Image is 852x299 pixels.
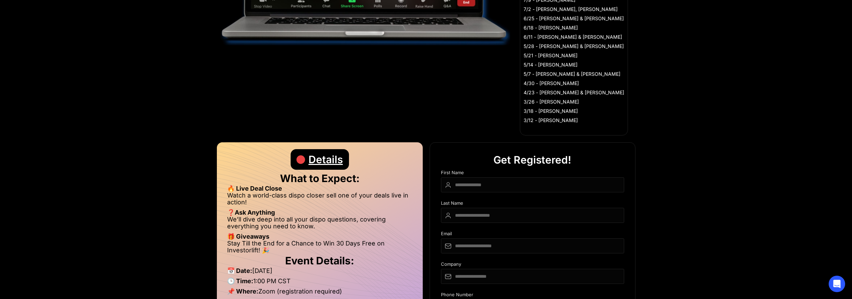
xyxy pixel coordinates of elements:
div: Open Intercom Messenger [829,276,845,292]
li: Zoom (registration required) [227,288,412,298]
div: Email [441,231,624,238]
li: We’ll dive deep into all your dispo questions, covering everything you need to know. [227,216,412,233]
strong: 📅 Date: [227,267,252,274]
div: Get Registered! [493,149,571,170]
div: Last Name [441,201,624,208]
strong: 🔥 Live Deal Close [227,185,282,192]
strong: What to Expect: [280,172,360,184]
strong: Event Details: [285,254,354,267]
li: [DATE] [227,267,412,278]
strong: 📌 Where: [227,288,258,295]
div: First Name [441,170,624,177]
div: Company [441,262,624,269]
strong: 🕒 Time: [227,277,253,285]
li: Watch a world-class dispo closer sell one of your deals live in action! [227,192,412,209]
strong: ❓Ask Anything [227,209,275,216]
li: 1:00 PM CST [227,278,412,288]
li: Stay Till the End for a Chance to Win 30 Days Free on Investorlift! 🎉 [227,240,412,254]
strong: 🎁 Giveaways [227,233,269,240]
div: Details [308,149,343,170]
